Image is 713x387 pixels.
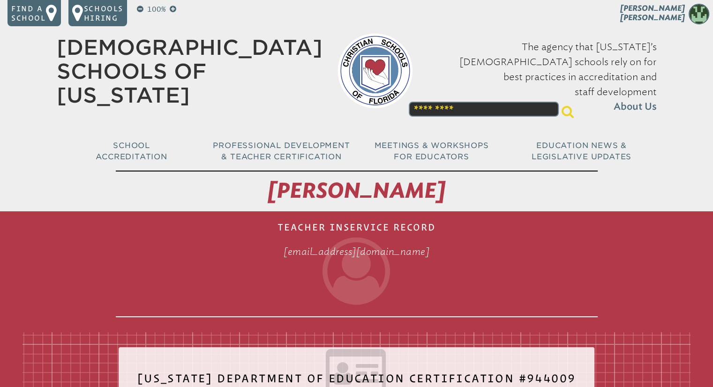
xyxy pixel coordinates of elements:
span: School Accreditation [96,141,167,161]
span: About Us [614,99,657,114]
span: Meetings & Workshops for Educators [375,141,489,161]
img: 3cc7fc63ea91f5dca698591522f75a5d [689,4,709,24]
p: Schools Hiring [84,4,123,22]
a: [DEMOGRAPHIC_DATA] Schools of [US_STATE] [57,35,323,107]
h1: Teacher Inservice Record [116,215,598,317]
span: Professional Development & Teacher Certification [213,141,350,161]
img: csf-logo-web-colors.png [338,33,413,108]
span: [PERSON_NAME] [268,178,445,203]
p: 100% [145,4,168,15]
p: The agency that [US_STATE]’s [DEMOGRAPHIC_DATA] schools rely on for best practices in accreditati... [428,39,657,114]
span: [PERSON_NAME] [PERSON_NAME] [620,4,685,22]
span: Education News & Legislative Updates [532,141,631,161]
p: Find a school [11,4,46,22]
